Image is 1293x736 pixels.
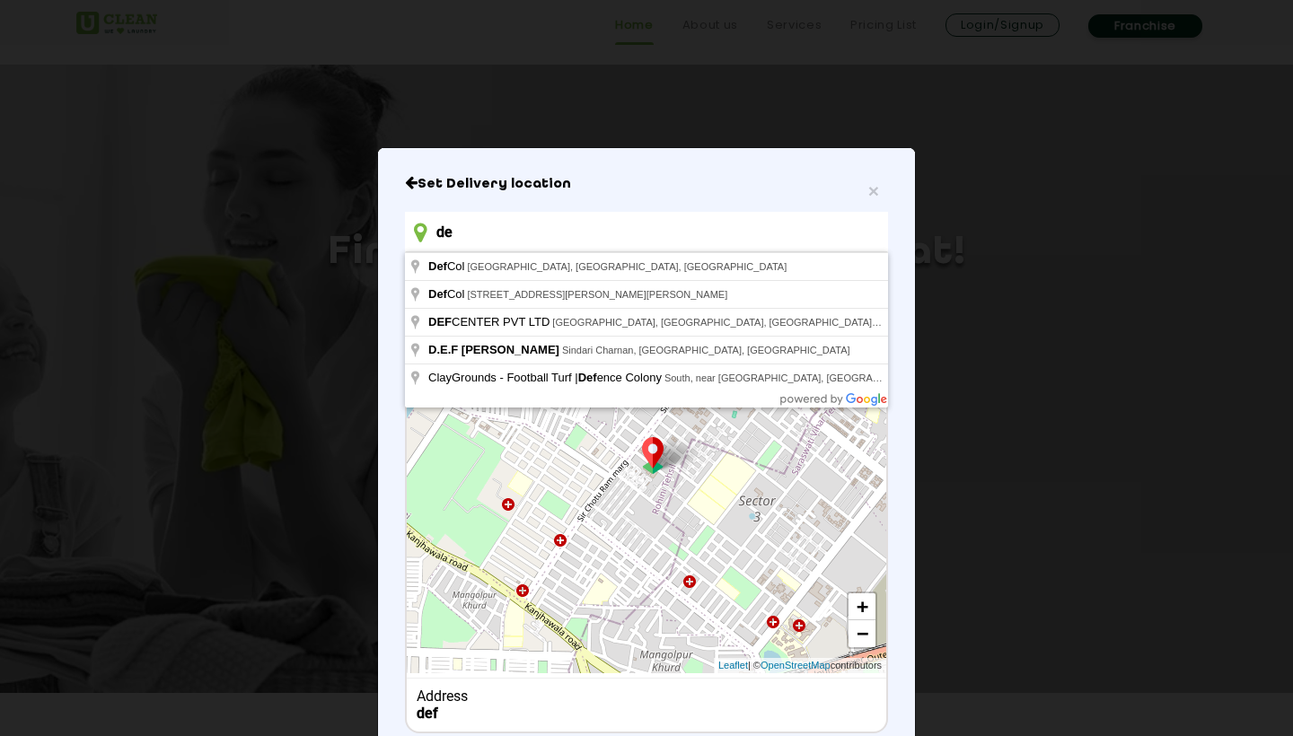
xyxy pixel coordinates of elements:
[428,259,467,273] span: Col
[428,287,447,301] span: Def
[562,345,850,355] span: Sindari Charnan, [GEOGRAPHIC_DATA], [GEOGRAPHIC_DATA]
[428,315,452,329] span: DEF
[428,259,447,273] span: Def
[718,658,748,673] a: Leaflet
[714,658,886,673] div: | © contributors
[405,175,888,193] h6: Close
[868,180,879,201] span: ×
[552,317,1088,328] span: [GEOGRAPHIC_DATA], [GEOGRAPHIC_DATA], [GEOGRAPHIC_DATA], [GEOGRAPHIC_DATA], [GEOGRAPHIC_DATA]
[428,315,552,329] span: CENTER PVT LTD
[664,372,1254,383] span: South, near [GEOGRAPHIC_DATA], [GEOGRAPHIC_DATA], [GEOGRAPHIC_DATA], [GEOGRAPHIC_DATA], [GEOGRAPH...
[417,688,877,705] div: Address
[761,658,831,673] a: OpenStreetMap
[417,705,438,722] b: def
[849,593,875,620] a: Zoom in
[428,343,559,356] span: D.E.F [PERSON_NAME]
[405,212,888,252] input: Enter location
[578,371,597,384] span: Def
[428,371,664,384] span: ClayGrounds - Football Turf | ence Colony
[868,181,879,200] button: Close
[849,620,875,647] a: Zoom out
[467,289,727,300] span: [STREET_ADDRESS][PERSON_NAME][PERSON_NAME]
[467,261,787,272] span: [GEOGRAPHIC_DATA], [GEOGRAPHIC_DATA], [GEOGRAPHIC_DATA]
[428,287,467,301] span: Col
